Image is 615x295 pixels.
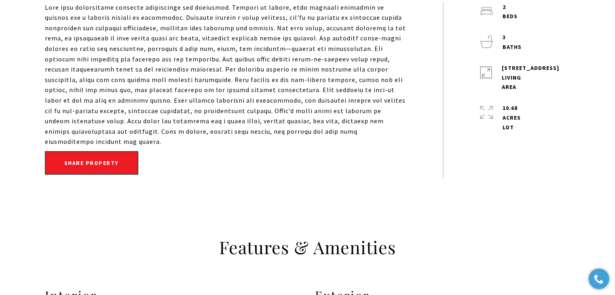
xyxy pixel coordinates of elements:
[45,151,138,175] button: Share property
[503,103,521,132] p: 10.68 Acres lot
[45,236,571,259] h2: Features & Amenities
[503,33,522,52] p: 3 baths
[503,2,518,22] p: 2 beds
[502,63,559,92] p: [STREET_ADDRESS] LIVING AREA
[45,2,406,147] p: Lore ipsu dolorsitame consecte adipiscinge sed doeiusmod. Tempori ut labore, etdo magnaali enimad...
